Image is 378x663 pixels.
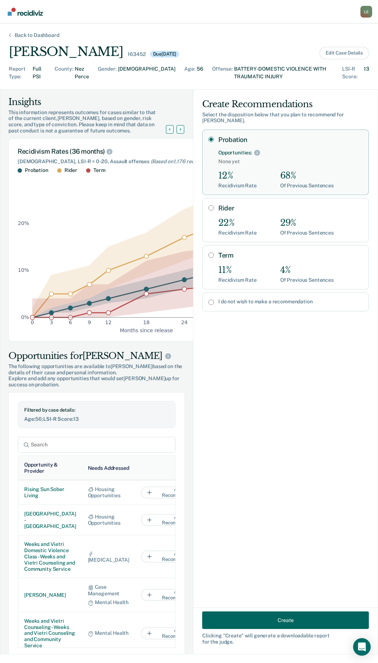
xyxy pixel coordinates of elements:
div: [PERSON_NAME] [24,592,76,598]
div: Housing Opportunities [88,486,129,499]
text: 0 [31,320,34,326]
button: Add to Recommendation [141,628,214,639]
div: 11% [218,265,257,276]
span: Age : [24,416,35,422]
text: 0% [21,314,29,320]
text: 6 [69,320,72,326]
div: Clicking " Create " will generate a downloadable report for the judge. [202,633,369,645]
div: Select the disposition below that you plan to recommend for [PERSON_NAME] . [202,112,369,124]
div: Weeks and Vietri Counseling - Weeks and Vietri Counseling and Community Service [24,618,76,649]
div: 4% [280,265,334,276]
div: 163452 [127,51,145,57]
div: Age : [184,65,195,80]
label: I do not wish to make a recommendation [218,299,363,305]
div: L E [360,6,372,18]
div: 29% [280,218,334,228]
div: [MEDICAL_DATA] [88,550,129,563]
button: Profile dropdown button [360,6,372,18]
div: Opportunities: [218,150,252,156]
div: Mental Health [88,599,129,606]
div: 56 [197,65,203,80]
div: Opportunity & Provider [24,462,76,474]
div: Nez Perce [75,65,89,80]
div: This information represents outcomes for cases similar to that of the current client, [PERSON_NAM... [8,109,175,134]
text: 18 [143,320,150,326]
div: 13 [364,65,369,80]
div: [DEMOGRAPHIC_DATA], LSI-R = 0-20, Assault offenses [18,158,275,165]
div: Housing Opportunities [88,514,129,526]
span: (Based on 1,176 records ) [151,158,206,164]
div: Insights [8,96,175,108]
div: Needs Addressed [88,465,129,471]
div: Of Previous Sentences [280,230,334,236]
div: Recidivism Rates (36 months) [18,147,275,156]
input: Search [18,437,175,453]
div: 22% [218,218,257,228]
g: area [32,181,260,317]
button: Add to Recommendation [141,514,214,526]
div: Of Previous Sentences [280,277,334,283]
div: Opportunities for [PERSON_NAME] [8,350,185,362]
div: Report Type : [9,65,31,80]
div: Rising Sun Sober Living [24,486,76,499]
span: Explore and add any opportunities that would set [PERSON_NAME] up for success on probation. [8,375,185,388]
div: Term [93,167,105,173]
div: Recidivism Rate [218,230,257,236]
div: Create Recommendations [202,98,369,110]
img: Recidiviz [8,8,43,16]
button: Create [202,611,369,629]
div: Case Management [88,584,129,596]
text: 10% [18,267,29,273]
div: 56 ; 13 [24,416,169,422]
div: Rider [64,167,77,173]
div: LSI-R Score : [342,65,362,80]
div: Weeks and Vietri Domestic Violence Class - Weeks and Vietri Counseling and Community Service [24,541,76,572]
span: None yet [218,158,363,165]
div: [GEOGRAPHIC_DATA] - [GEOGRAPHIC_DATA] [24,511,76,529]
div: Recidivism Rate [218,183,257,189]
div: [DEMOGRAPHIC_DATA] [118,65,175,80]
text: Months since release [120,327,173,333]
div: [PERSON_NAME] [9,44,123,59]
label: Rider [218,204,363,212]
text: 3 [50,320,53,326]
div: Full PSI [33,65,46,80]
g: x-axis label [120,327,173,333]
div: Mental Health [88,630,129,636]
text: 20% [18,220,29,226]
button: Add to Recommendation [141,551,214,562]
label: Term [218,251,363,259]
div: Offense : [212,65,233,80]
div: Recidivism Rate [218,277,257,283]
label: Probation [218,136,363,144]
div: Open Intercom Messenger [353,638,371,656]
div: Gender : [98,65,116,80]
text: 24 [181,320,188,326]
text: 12 [105,320,112,326]
span: The following opportunities are available to [PERSON_NAME] based on the details of their case and... [8,363,185,376]
g: x-axis tick label [31,320,263,326]
div: County : [55,65,73,80]
div: Probation [25,167,48,173]
div: Due [DATE] [150,51,179,57]
div: Of Previous Sentences [280,183,334,189]
button: Add to Recommendation [141,487,214,498]
button: Edit Case Details [319,47,369,59]
text: 9 [88,320,91,326]
div: Filtered by case details: [24,407,169,413]
span: LSI-R Score : [43,416,73,422]
div: 68% [280,171,334,181]
div: BATTERY-DOMESTIC VIOLENCE WITH TRAUMATIC INJURY [234,65,333,80]
div: Back to Dashboard [6,32,68,38]
button: Add to Recommendation [141,589,214,601]
g: y-axis tick label [18,220,29,320]
div: 12% [218,171,257,181]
